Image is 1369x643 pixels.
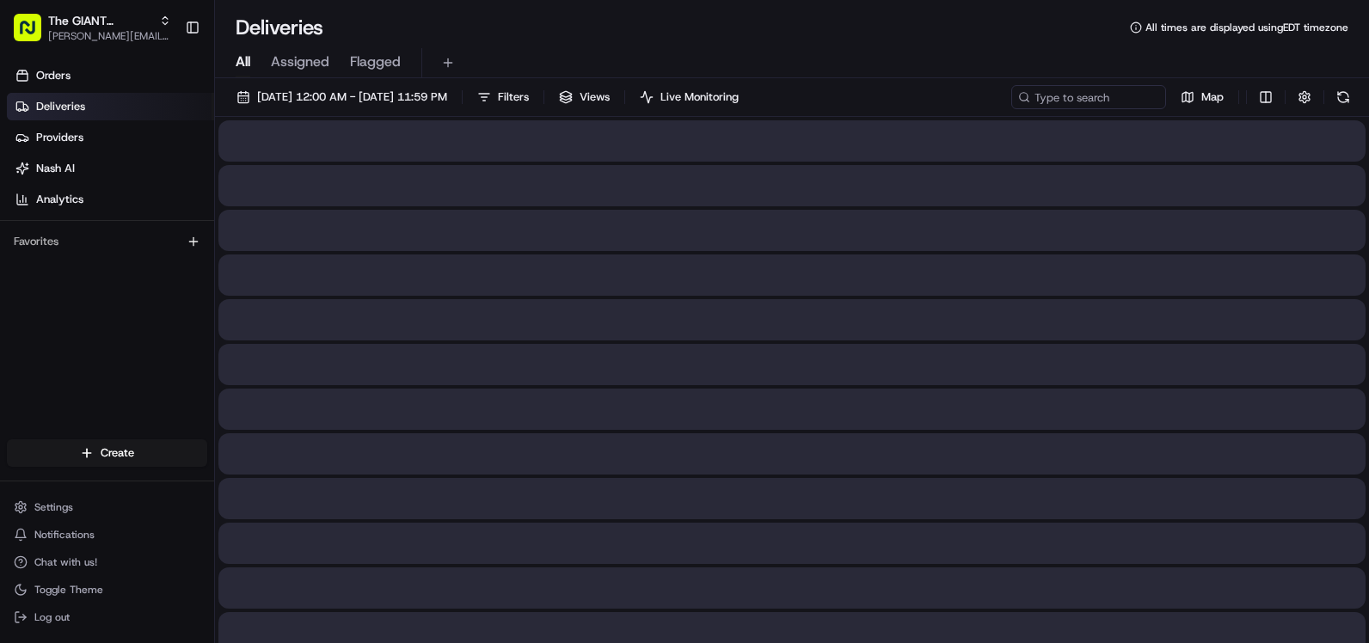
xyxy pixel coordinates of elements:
input: Type to search [1011,85,1166,109]
span: [DATE] 12:00 AM - [DATE] 11:59 PM [257,89,447,105]
button: Toggle Theme [7,578,207,602]
span: Assigned [271,52,329,72]
button: Notifications [7,523,207,547]
button: Settings [7,495,207,519]
button: Views [551,85,617,109]
span: Settings [34,500,73,514]
span: All times are displayed using EDT timezone [1145,21,1348,34]
button: [DATE] 12:00 AM - [DATE] 11:59 PM [229,85,455,109]
button: Filters [470,85,537,109]
button: Map [1173,85,1231,109]
span: Analytics [36,192,83,207]
button: The GIANT Company[PERSON_NAME][EMAIL_ADDRESS][PERSON_NAME][DOMAIN_NAME] [7,7,178,48]
span: Notifications [34,528,95,542]
button: [PERSON_NAME][EMAIL_ADDRESS][PERSON_NAME][DOMAIN_NAME] [48,29,171,43]
span: Chat with us! [34,555,97,569]
span: Orders [36,68,71,83]
span: Views [580,89,610,105]
span: All [236,52,250,72]
a: Providers [7,124,214,151]
span: Live Monitoring [660,89,739,105]
button: The GIANT Company [48,12,152,29]
span: Create [101,445,134,461]
span: Providers [36,130,83,145]
span: Toggle Theme [34,583,103,597]
span: Deliveries [36,99,85,114]
span: Flagged [350,52,401,72]
button: Create [7,439,207,467]
button: Log out [7,605,207,629]
span: Filters [498,89,529,105]
button: Live Monitoring [632,85,746,109]
h1: Deliveries [236,14,323,41]
div: Favorites [7,228,207,255]
a: Nash AI [7,155,214,182]
a: Deliveries [7,93,214,120]
span: Nash AI [36,161,75,176]
button: Refresh [1331,85,1355,109]
span: Map [1201,89,1224,105]
span: Log out [34,610,70,624]
a: Analytics [7,186,214,213]
button: Chat with us! [7,550,207,574]
a: Orders [7,62,214,89]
